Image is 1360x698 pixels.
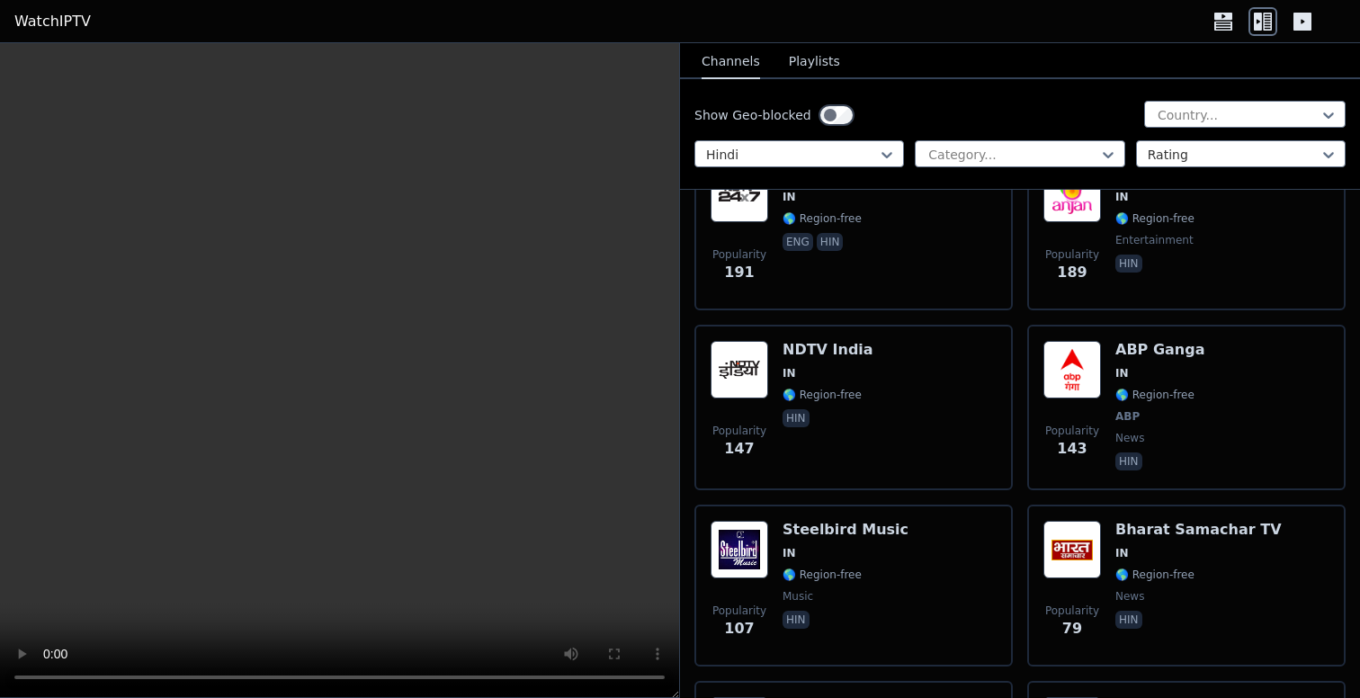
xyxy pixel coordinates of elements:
[1115,568,1194,582] span: 🌎 Region-free
[1115,546,1129,560] span: IN
[1043,521,1101,578] img: Bharat Samachar TV
[783,589,813,604] span: music
[712,247,766,262] span: Popularity
[1115,233,1194,247] span: entertainment
[1115,255,1142,273] p: hin
[712,424,766,438] span: Popularity
[783,366,796,380] span: IN
[783,568,862,582] span: 🌎 Region-free
[1115,341,1204,359] h6: ABP Ganga
[1043,165,1101,222] img: Anjan TV
[1045,247,1099,262] span: Popularity
[783,388,862,402] span: 🌎 Region-free
[783,521,908,539] h6: Steelbird Music
[783,233,813,251] p: eng
[817,233,844,251] p: hin
[1045,604,1099,618] span: Popularity
[783,341,873,359] h6: NDTV India
[711,521,768,578] img: Steelbird Music
[1115,452,1142,470] p: hin
[1045,424,1099,438] span: Popularity
[783,190,796,204] span: IN
[711,341,768,398] img: NDTV India
[783,611,810,629] p: hin
[1115,211,1194,226] span: 🌎 Region-free
[702,45,760,79] button: Channels
[1115,388,1194,402] span: 🌎 Region-free
[1115,431,1144,445] span: news
[711,165,768,222] img: NDTV 24x7
[724,262,754,283] span: 191
[783,211,862,226] span: 🌎 Region-free
[1043,341,1101,398] img: ABP Ganga
[712,604,766,618] span: Popularity
[1115,409,1140,424] span: ABP
[783,546,796,560] span: IN
[1115,366,1129,380] span: IN
[724,618,754,640] span: 107
[724,438,754,460] span: 147
[783,409,810,427] p: hin
[694,106,811,124] label: Show Geo-blocked
[1115,611,1142,629] p: hin
[14,11,91,32] a: WatchIPTV
[789,45,840,79] button: Playlists
[1057,438,1087,460] span: 143
[1115,521,1282,539] h6: Bharat Samachar TV
[1057,262,1087,283] span: 189
[1115,589,1144,604] span: news
[1115,190,1129,204] span: IN
[1062,618,1082,640] span: 79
